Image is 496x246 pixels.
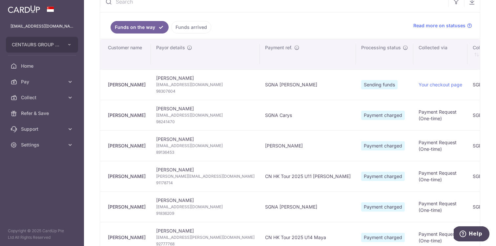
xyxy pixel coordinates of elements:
td: [PERSON_NAME] [151,69,260,100]
td: [PERSON_NAME] [151,191,260,222]
span: Payment charged [361,202,405,212]
span: [EMAIL_ADDRESS][PERSON_NAME][DOMAIN_NAME] [156,234,255,241]
span: [EMAIL_ADDRESS][DOMAIN_NAME] [156,112,255,119]
button: CENTAURS GROUP PRIVATE LIMITED [6,37,78,53]
p: [EMAIL_ADDRESS][DOMAIN_NAME] [10,23,73,30]
a: Read more on statuses [413,22,472,29]
td: [PERSON_NAME] [151,130,260,161]
span: 89136453 [156,149,255,156]
td: Payment Request (One-time) [413,191,467,222]
div: [PERSON_NAME] [108,81,146,88]
td: Payment Request (One-time) [413,100,467,130]
span: Settings [21,142,64,148]
div: [PERSON_NAME] [108,173,146,180]
span: Processing status [361,44,401,51]
td: Payment Request (One-time) [413,130,467,161]
th: Collected via [413,39,467,69]
td: [PERSON_NAME] [151,100,260,130]
a: Your checkout page [419,82,462,87]
div: [PERSON_NAME] [108,204,146,210]
a: Funds on the way [111,21,169,34]
span: 98241470 [156,119,255,125]
div: [PERSON_NAME] [108,234,146,241]
img: CardUp [8,5,40,13]
span: Home [21,63,64,69]
span: Help [15,5,29,11]
a: Funds arrived [171,21,211,34]
td: [PERSON_NAME] [151,161,260,191]
span: Refer & Save [21,110,64,117]
span: Payment charged [361,172,405,181]
span: Payment charged [361,233,405,242]
td: [PERSON_NAME] [260,130,356,161]
td: CN HK Tour 2025 U11 [PERSON_NAME] [260,161,356,191]
span: Payment ref. [265,44,292,51]
th: Customer name [100,39,151,69]
span: [EMAIL_ADDRESS][DOMAIN_NAME] [156,143,255,149]
td: SGNA [PERSON_NAME] [260,69,356,100]
span: Read more on statuses [413,22,465,29]
td: Payment Request (One-time) [413,161,467,191]
span: 91178714 [156,180,255,186]
span: [PERSON_NAME][EMAIL_ADDRESS][DOMAIN_NAME] [156,173,255,180]
span: Payment charged [361,111,405,120]
div: [PERSON_NAME] [108,143,146,149]
span: 98307604 [156,88,255,95]
span: Support [21,126,64,132]
span: Pay [21,78,64,85]
span: Sending funds [361,80,398,89]
span: Payor details [156,44,185,51]
span: [EMAIL_ADDRESS][DOMAIN_NAME] [156,204,255,210]
span: Payment charged [361,141,405,150]
span: 91836209 [156,210,255,217]
span: [EMAIL_ADDRESS][DOMAIN_NAME] [156,81,255,88]
th: Payment ref. [260,39,356,69]
td: SGNA [PERSON_NAME] [260,191,356,222]
span: CENTAURS GROUP PRIVATE LIMITED [12,41,60,48]
iframe: Opens a widget where you can find more information [454,226,489,243]
th: Payor details [151,39,260,69]
td: SGNA Carys [260,100,356,130]
th: Processing status [356,39,413,69]
div: [PERSON_NAME] [108,112,146,119]
span: Collect [21,94,64,101]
